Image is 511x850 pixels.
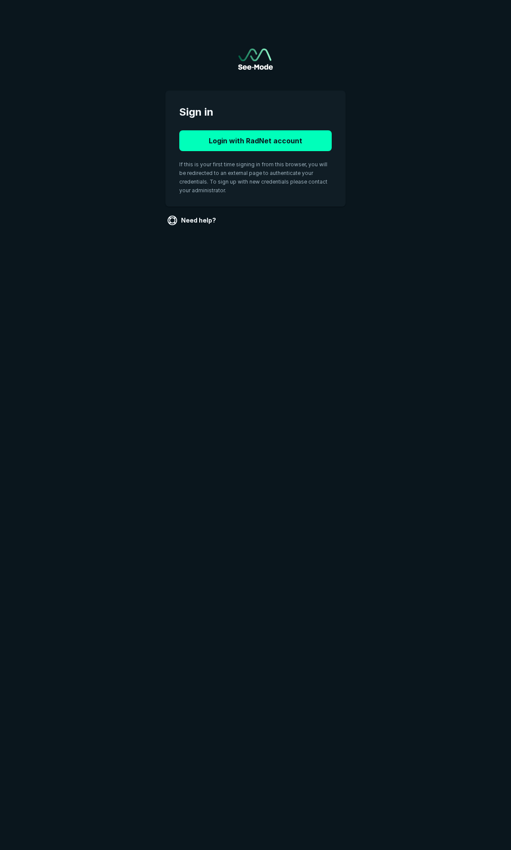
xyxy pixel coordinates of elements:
button: Login with RadNet account [179,130,332,151]
a: Go to sign in [238,48,273,70]
img: See-Mode Logo [238,48,273,70]
span: If this is your first time signing in from this browser, you will be redirected to an external pa... [179,161,327,194]
span: Sign in [179,104,332,120]
a: Need help? [165,213,220,227]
